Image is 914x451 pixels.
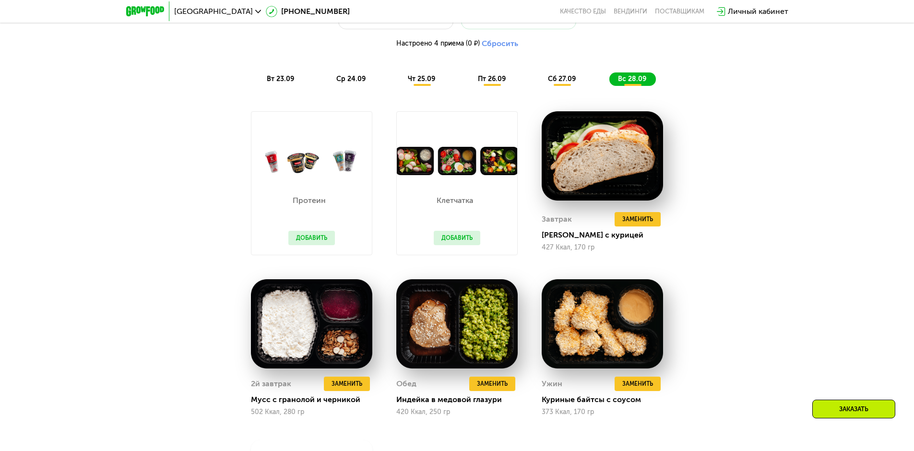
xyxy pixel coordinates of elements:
div: поставщикам [655,8,704,15]
span: [GEOGRAPHIC_DATA] [174,8,253,15]
div: 420 Ккал, 250 гр [396,408,518,416]
span: чт 25.09 [408,75,435,83]
span: Заменить [332,379,362,389]
span: вт 23.09 [267,75,294,83]
div: 373 Ккал, 170 гр [542,408,663,416]
div: Мусс с гранолой и черникой [251,395,380,404]
span: Заменить [477,379,508,389]
span: Заменить [622,379,653,389]
a: Вендинги [614,8,647,15]
button: Заменить [615,377,661,391]
span: сб 27.09 [548,75,576,83]
a: Качество еды [560,8,606,15]
span: ср 24.09 [336,75,366,83]
button: Добавить [288,231,335,245]
button: Добавить [434,231,480,245]
a: [PHONE_NUMBER] [266,6,350,17]
span: вс 28.09 [618,75,646,83]
p: Клетчатка [434,197,475,204]
div: Завтрак [542,212,572,226]
button: Заменить [615,212,661,226]
button: Сбросить [482,39,518,48]
div: Личный кабинет [728,6,788,17]
button: Заменить [324,377,370,391]
div: 2й завтрак [251,377,291,391]
div: 502 Ккал, 280 гр [251,408,372,416]
div: Ужин [542,377,562,391]
div: Индейка в медовой глазури [396,395,525,404]
div: [PERSON_NAME] с курицей [542,230,671,240]
div: Обед [396,377,416,391]
span: Настроено 4 приема (0 ₽) [396,40,480,47]
span: пт 26.09 [478,75,506,83]
div: Заказать [812,400,895,418]
div: Куриные байтсы с соусом [542,395,671,404]
span: Заменить [622,214,653,224]
p: Протеин [288,197,330,204]
button: Заменить [469,377,515,391]
div: 427 Ккал, 170 гр [542,244,663,251]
